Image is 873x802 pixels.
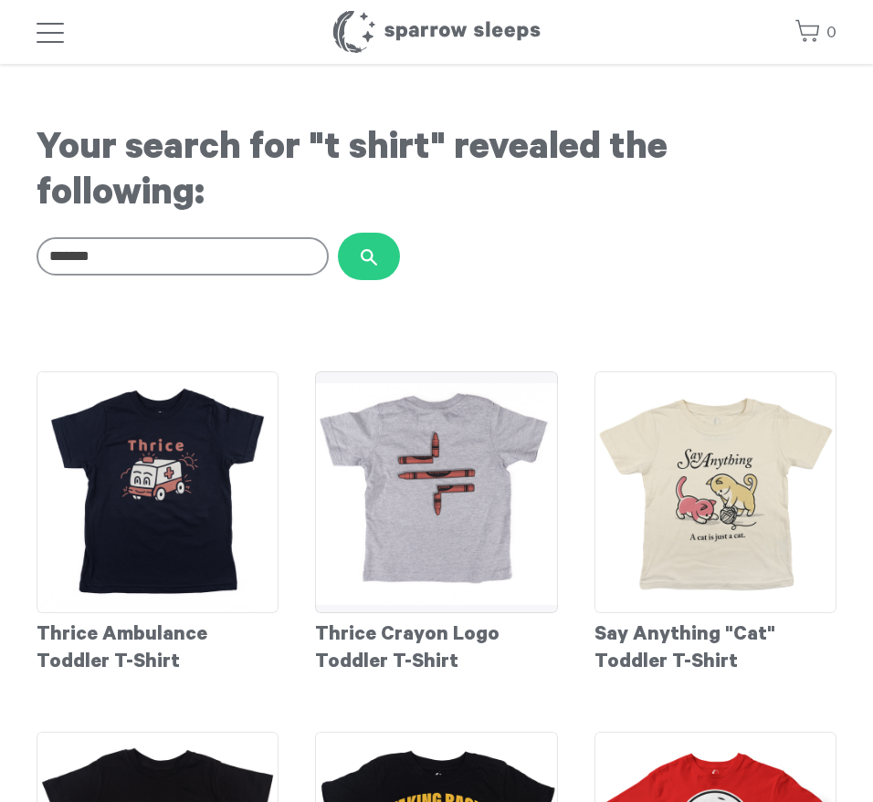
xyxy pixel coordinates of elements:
[37,613,279,677] div: Thrice Ambulance Toddler T-Shirt
[37,371,279,677] a: Thrice Ambulance Toddler T-Shirt
[594,371,836,613] img: SayAnything-Cat-ToddlerT-shirt_grande.jpg
[594,371,836,677] a: Say Anything "Cat" Toddler T-Shirt
[315,613,557,677] div: Thrice Crayon Logo Toddler T-Shirt
[37,129,836,220] h1: Your search for "t shirt" revealed the following:
[794,14,836,53] a: 0
[315,371,557,677] a: Thrice Crayon Logo Toddler T-Shirt
[331,9,542,55] h1: Sparrow Sleeps
[37,371,279,613] img: Thrice-AmbulanceToddlerTee_grande.png
[315,371,557,613] img: Thrice-ToddlerTeeBack_grande.png
[594,613,836,677] div: Say Anything "Cat" Toddler T-Shirt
